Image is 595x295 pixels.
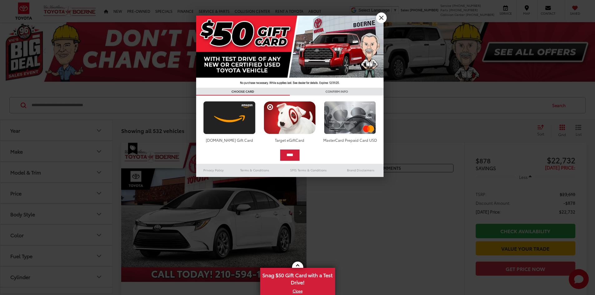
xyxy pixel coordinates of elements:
div: Target eGiftCard [262,137,317,143]
h3: CONFIRM INFO [290,88,384,96]
img: mastercard.png [322,101,378,134]
span: Snag $50 Gift Card with a Test Drive! [261,268,335,288]
a: Brand Disclaimers [338,166,384,174]
h3: CHOOSE CARD [196,88,290,96]
a: SMS Terms & Conditions [279,166,338,174]
div: [DOMAIN_NAME] Gift Card [202,137,257,143]
img: targetcard.png [262,101,317,134]
a: Privacy Policy [196,166,231,174]
img: 42635_top_851395.jpg [196,16,384,88]
div: MasterCard Prepaid Card USD [322,137,378,143]
img: amazoncard.png [202,101,257,134]
a: Terms & Conditions [231,166,279,174]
